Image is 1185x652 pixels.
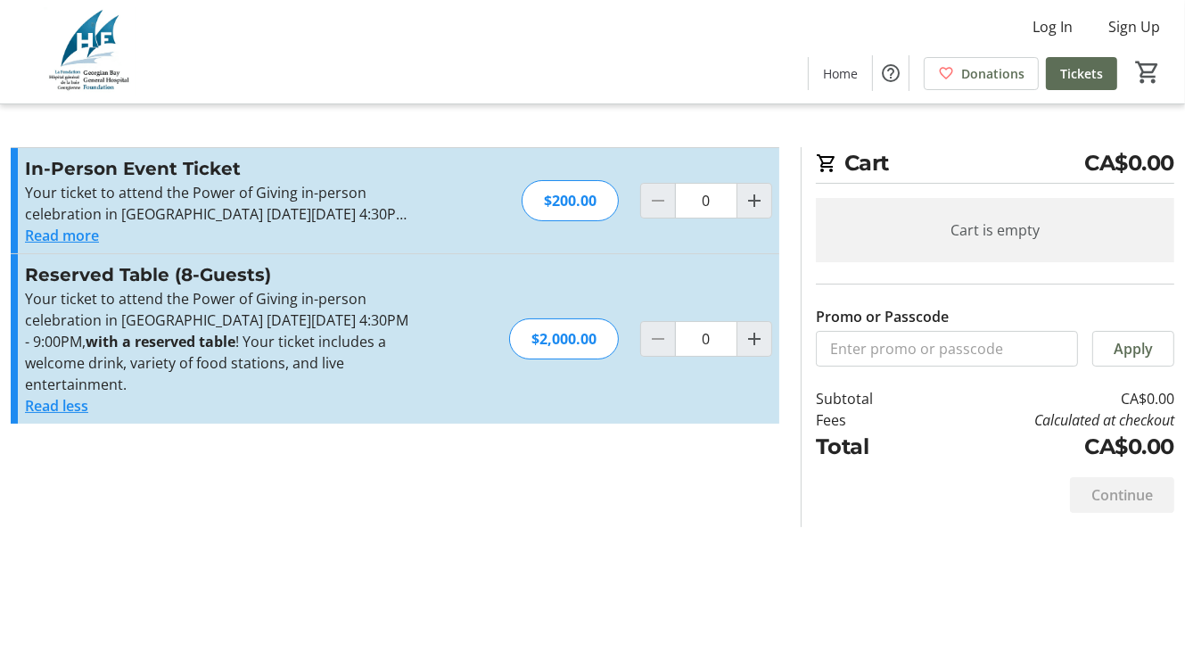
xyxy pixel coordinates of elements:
[924,57,1039,90] a: Donations
[1114,338,1153,359] span: Apply
[919,409,1174,431] td: Calculated at checkout
[11,7,169,96] img: Georgian Bay General Hospital Foundation's Logo
[809,57,872,90] a: Home
[1108,16,1160,37] span: Sign Up
[919,388,1174,409] td: CA$0.00
[961,64,1025,83] span: Donations
[823,64,858,83] span: Home
[25,225,99,246] button: Read more
[816,388,919,409] td: Subtotal
[816,147,1174,184] h2: Cart
[675,321,737,357] input: Reserved Table (8-Guests) Quantity
[1060,64,1103,83] span: Tickets
[816,409,919,431] td: Fees
[522,180,619,221] div: $200.00
[675,183,737,219] input: In-Person Event Ticket Quantity
[816,331,1078,367] input: Enter promo or passcode
[1094,12,1174,41] button: Sign Up
[25,155,415,182] h3: In-Person Event Ticket
[873,55,909,91] button: Help
[919,431,1174,463] td: CA$0.00
[1033,16,1073,37] span: Log In
[25,261,415,288] h3: Reserved Table (8-Guests)
[737,184,771,218] button: Increment by one
[1046,57,1117,90] a: Tickets
[25,395,88,417] button: Read less
[25,288,415,395] p: Your ticket to attend the Power of Giving in-person celebration in [GEOGRAPHIC_DATA] [DATE][DATE]...
[737,322,771,356] button: Increment by one
[86,332,235,351] strong: with a reserved table
[1018,12,1087,41] button: Log In
[509,318,619,359] div: $2,000.00
[1092,331,1174,367] button: Apply
[816,306,949,327] label: Promo or Passcode
[816,198,1174,262] div: Cart is empty
[816,431,919,463] td: Total
[1085,147,1175,179] span: CA$0.00
[1132,56,1164,88] button: Cart
[25,182,415,225] p: Your ticket to attend the Power of Giving in-person celebration in [GEOGRAPHIC_DATA] [DATE][DATE]...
